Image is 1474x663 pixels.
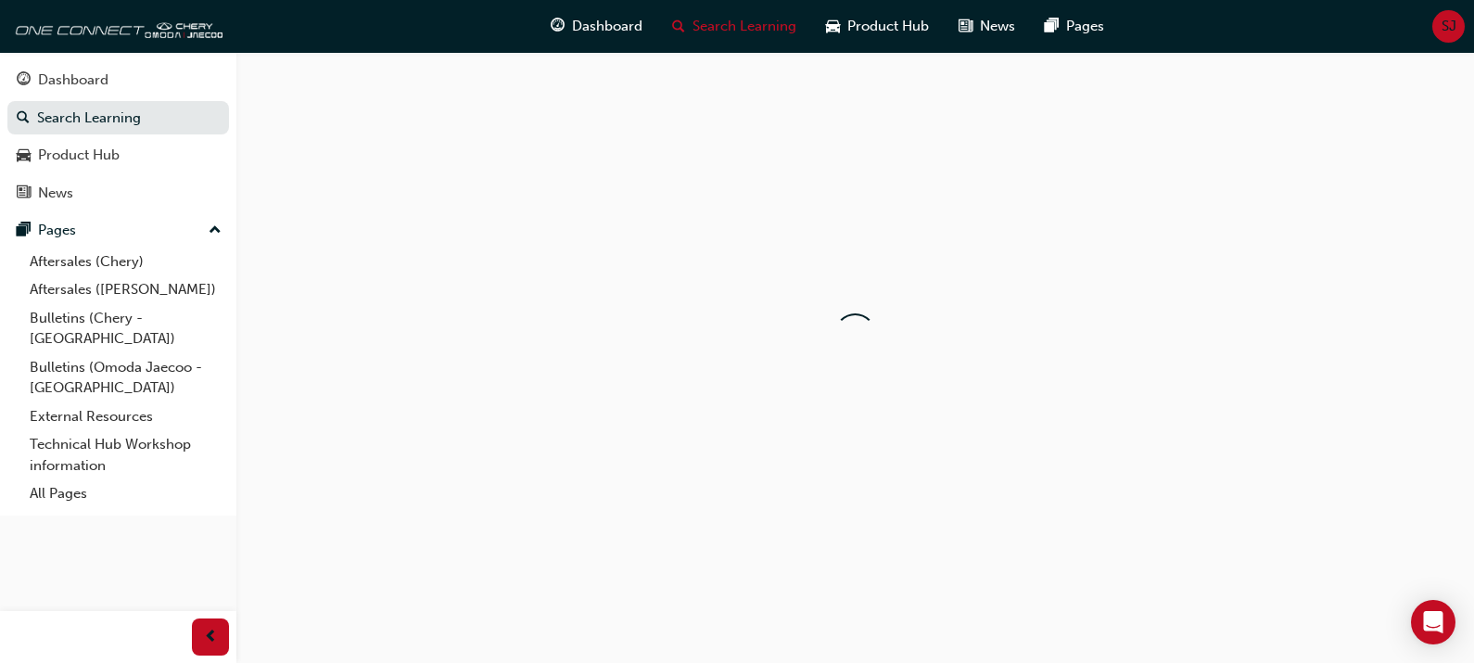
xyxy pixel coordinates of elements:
span: guage-icon [17,72,31,89]
a: Aftersales (Chery) [22,248,229,276]
a: pages-iconPages [1030,7,1119,45]
span: search-icon [672,15,685,38]
span: Product Hub [847,16,929,37]
button: SJ [1432,10,1465,43]
a: Search Learning [7,101,229,135]
span: news-icon [17,185,31,202]
a: Product Hub [7,138,229,172]
span: SJ [1442,16,1456,37]
span: pages-icon [1045,15,1059,38]
span: pages-icon [17,223,31,239]
span: News [980,16,1015,37]
span: Search Learning [693,16,796,37]
a: Bulletins (Omoda Jaecoo - [GEOGRAPHIC_DATA]) [22,353,229,402]
span: prev-icon [204,626,218,649]
a: Bulletins (Chery - [GEOGRAPHIC_DATA]) [22,304,229,353]
a: Technical Hub Workshop information [22,430,229,479]
button: DashboardSearch LearningProduct HubNews [7,59,229,213]
span: guage-icon [551,15,565,38]
span: Dashboard [572,16,642,37]
a: External Resources [22,402,229,431]
div: News [38,183,73,204]
a: news-iconNews [944,7,1030,45]
span: news-icon [959,15,972,38]
button: Pages [7,213,229,248]
a: search-iconSearch Learning [657,7,811,45]
a: All Pages [22,479,229,508]
a: guage-iconDashboard [536,7,657,45]
a: Aftersales ([PERSON_NAME]) [22,275,229,304]
span: Pages [1066,16,1104,37]
div: Product Hub [38,145,120,166]
span: car-icon [17,147,31,164]
span: car-icon [826,15,840,38]
span: up-icon [209,219,222,243]
div: Dashboard [38,70,108,91]
span: search-icon [17,110,30,127]
div: Pages [38,220,76,241]
img: oneconnect [9,7,222,45]
div: Open Intercom Messenger [1411,600,1455,644]
a: News [7,176,229,210]
a: car-iconProduct Hub [811,7,944,45]
a: Dashboard [7,63,229,97]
